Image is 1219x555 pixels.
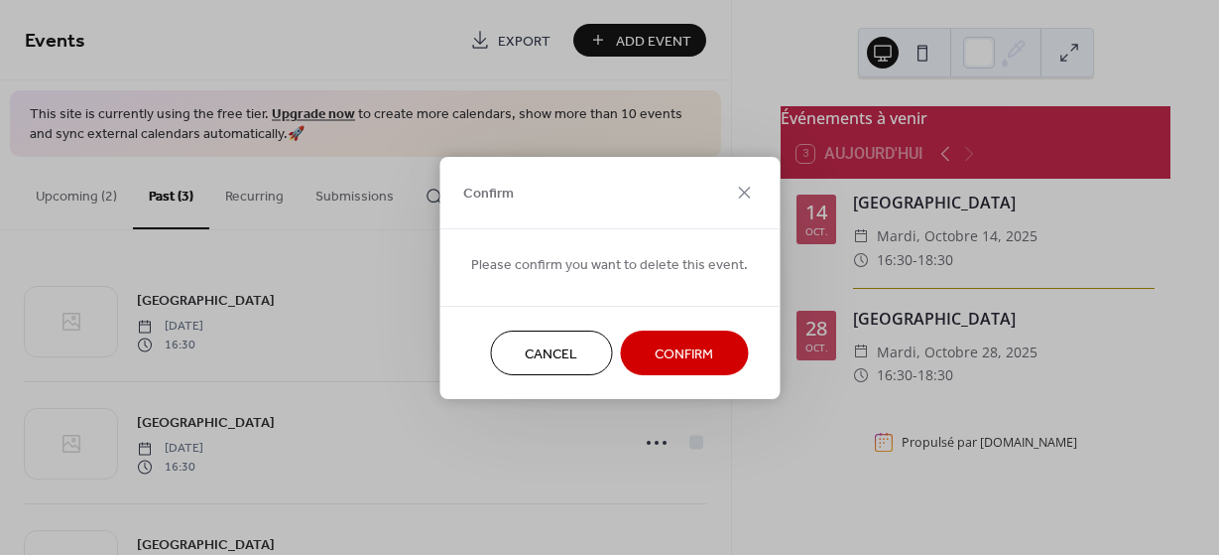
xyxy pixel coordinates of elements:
[620,331,748,375] button: Confirm
[471,254,748,275] span: Please confirm you want to delete this event.
[525,344,577,364] span: Cancel
[490,331,612,375] button: Cancel
[655,344,713,364] span: Confirm
[463,184,514,205] span: Confirm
